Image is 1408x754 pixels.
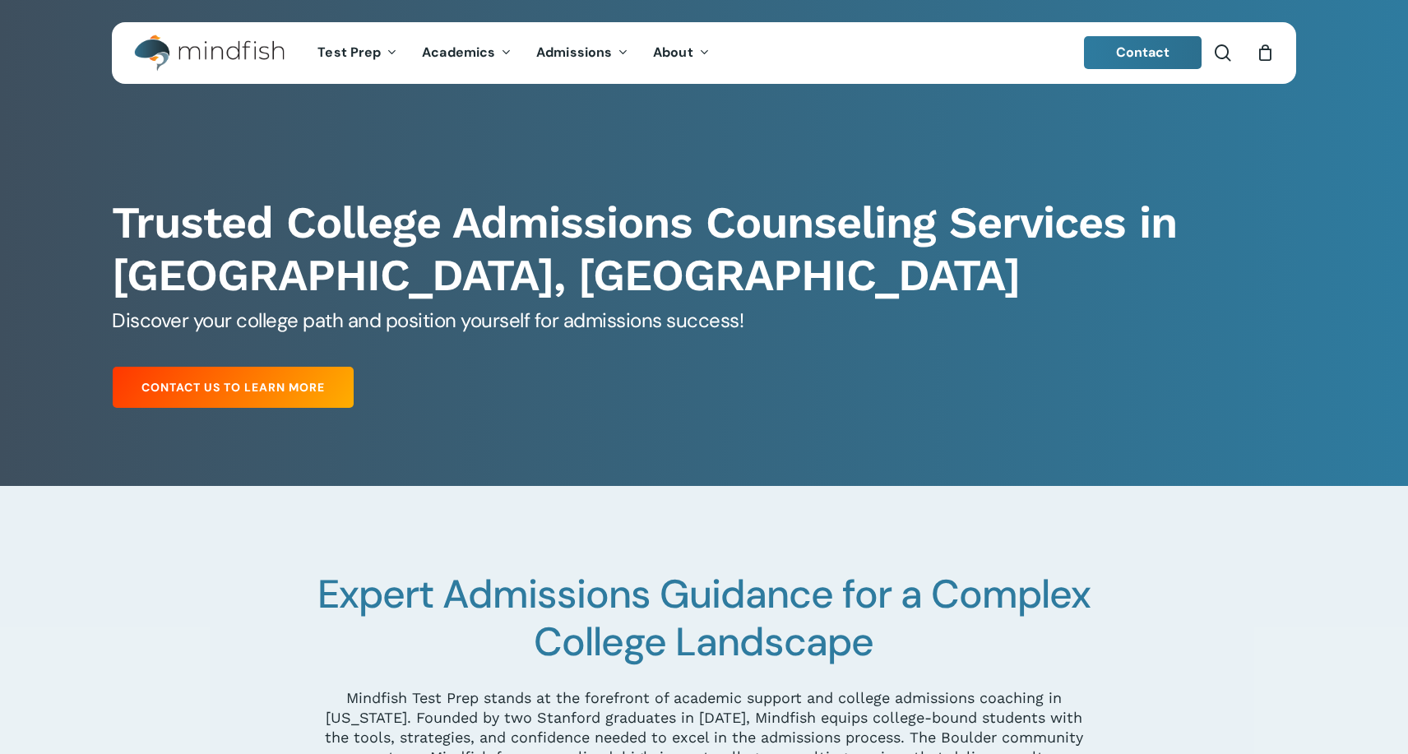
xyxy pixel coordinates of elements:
span: Expert Admissions Guidance for a Complex College Landscape [317,568,1091,668]
a: Academics [410,46,524,60]
a: About [641,46,722,60]
span: Test Prep [317,44,381,61]
span: Contact Us to Learn More [141,379,325,396]
span: Admissions [536,44,612,61]
a: Contact [1084,36,1202,69]
b: Trusted College Admissions Counseling Services in [GEOGRAPHIC_DATA], [GEOGRAPHIC_DATA] [112,197,1177,301]
a: Test Prep [305,46,410,60]
span: Academics [422,44,495,61]
header: Main Menu [112,22,1296,84]
a: Contact Us to Learn More [113,367,354,408]
span: Contact [1116,44,1170,61]
nav: Main Menu [305,22,721,84]
span: Discover your college path and position yourself for admissions success! [112,308,743,333]
a: Admissions [524,46,641,60]
span: About [653,44,693,61]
